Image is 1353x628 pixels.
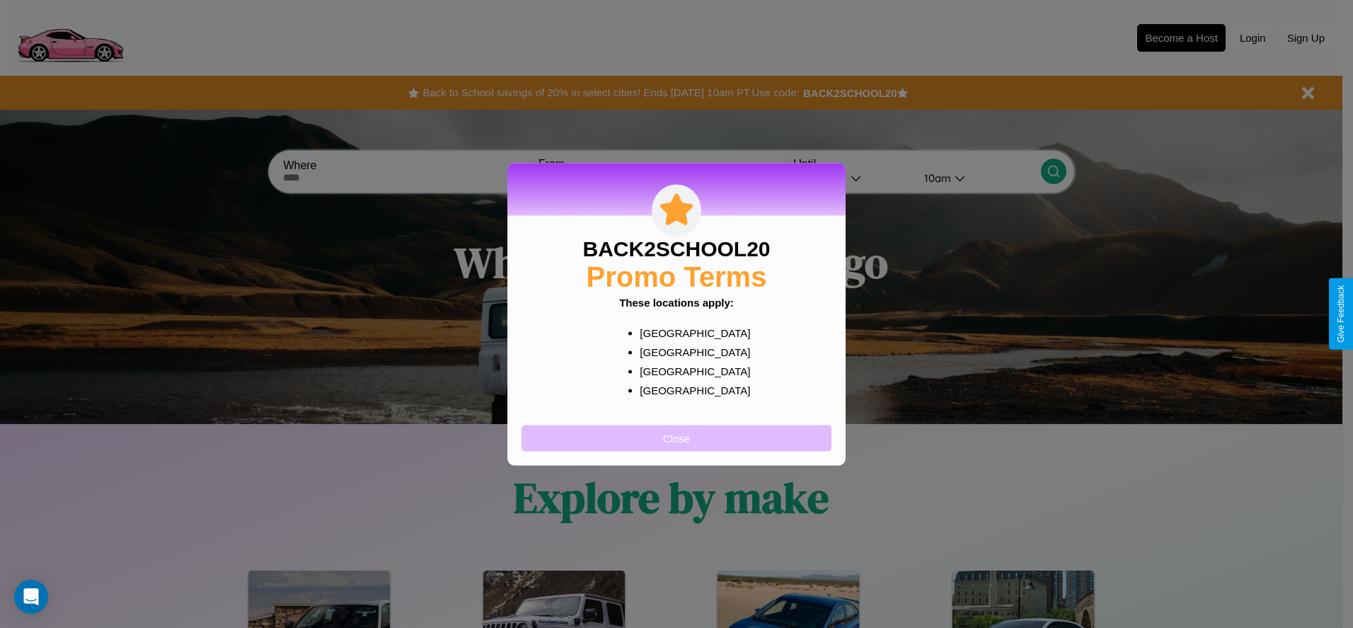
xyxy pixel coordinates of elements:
h3: BACK2SCHOOL20 [582,236,770,261]
h2: Promo Terms [587,261,767,292]
b: These locations apply: [619,296,734,308]
button: Close [522,425,831,451]
p: [GEOGRAPHIC_DATA] [640,380,741,399]
div: Open Intercom Messenger [14,580,48,614]
p: [GEOGRAPHIC_DATA] [640,342,741,361]
div: Give Feedback [1336,285,1346,343]
p: [GEOGRAPHIC_DATA] [640,323,741,342]
p: [GEOGRAPHIC_DATA] [640,361,741,380]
